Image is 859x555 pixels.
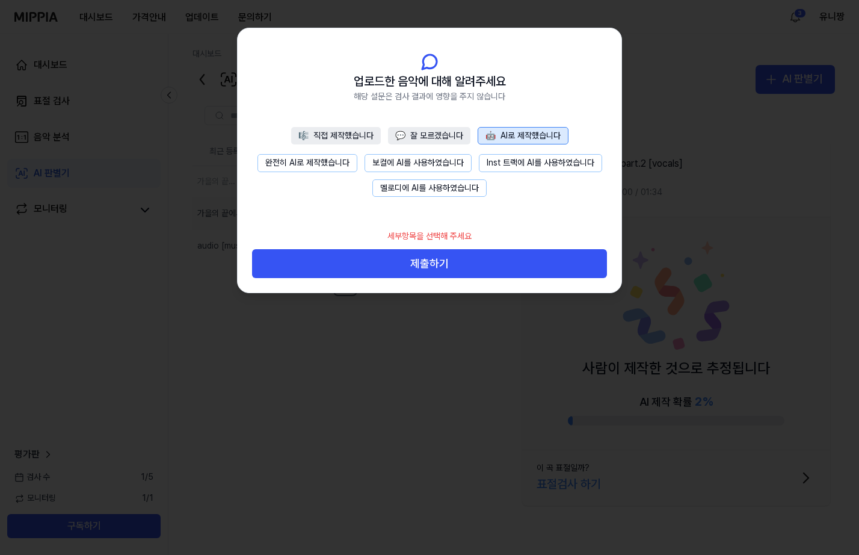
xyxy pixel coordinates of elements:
span: 업로드한 음악에 대해 알려주세요 [354,72,506,91]
span: 해당 설문은 검사 결과에 영향을 주지 않습니다 [354,91,505,103]
button: 멜로디에 AI를 사용하였습니다 [372,179,487,197]
span: 🤖 [485,131,496,140]
div: 세부항목을 선택해 주세요 [380,223,479,250]
button: 🎼직접 제작했습니다 [291,127,381,145]
button: 보컬에 AI를 사용하였습니다 [365,154,472,172]
span: 🎼 [298,131,309,140]
button: 💬잘 모르겠습니다 [388,127,470,145]
button: 제출하기 [252,249,607,278]
button: 완전히 AI로 제작했습니다 [257,154,357,172]
button: Inst 트랙에 AI를 사용하였습니다 [479,154,602,172]
span: 💬 [395,131,405,140]
button: 🤖AI로 제작했습니다 [478,127,568,145]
